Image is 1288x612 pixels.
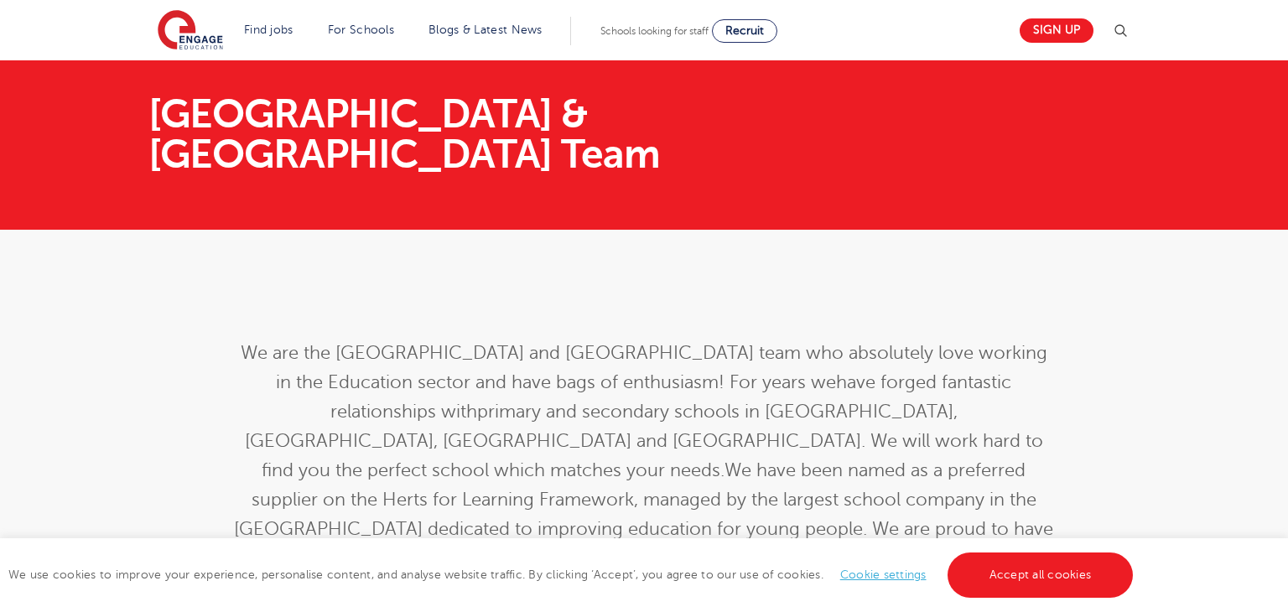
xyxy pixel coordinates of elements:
[8,568,1137,581] span: We use cookies to improve your experience, personalise content, and analyse website traffic. By c...
[244,23,293,36] a: Find jobs
[148,94,802,174] h1: [GEOGRAPHIC_DATA] & [GEOGRAPHIC_DATA] Team
[948,552,1134,598] a: Accept all cookies
[1020,18,1093,43] a: Sign up
[725,24,764,37] span: Recruit
[234,460,1053,598] span: We have been named as a preferred supplier on the Herts for Learning Framework, managed by the la...
[158,10,223,52] img: Engage Education
[840,568,927,581] a: Cookie settings
[600,25,709,37] span: Schools looking for staff
[712,19,777,43] a: Recruit
[241,343,1047,392] span: We are the [GEOGRAPHIC_DATA] and [GEOGRAPHIC_DATA] team who absolutely love working in the Educat...
[428,23,543,36] a: Blogs & Latest News
[245,402,1043,480] span: primary and secondary schools in [GEOGRAPHIC_DATA], [GEOGRAPHIC_DATA], [GEOGRAPHIC_DATA] and [GEO...
[328,23,394,36] a: For Schools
